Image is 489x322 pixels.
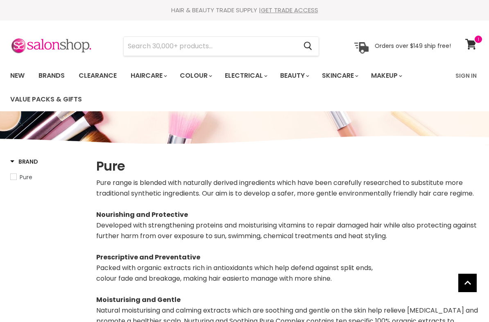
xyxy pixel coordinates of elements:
[297,37,319,56] button: Search
[10,173,86,182] a: Pure
[261,6,318,14] a: GET TRADE ACCESS
[365,67,407,84] a: Makeup
[274,67,314,84] a: Beauty
[96,252,200,262] strong: Prescriptive and Preventative
[32,67,71,84] a: Brands
[451,67,482,84] a: Sign In
[96,158,479,175] h1: Pure
[4,91,88,108] a: Value Packs & Gifts
[10,158,38,166] h3: Brand
[316,67,363,84] a: Skincare
[96,295,181,304] strong: Moisturising and Gentle
[96,210,188,219] strong: Nourishing and Protective
[219,67,272,84] a: Electrical
[125,67,172,84] a: Haircare
[375,42,451,50] p: Orders over $149 ship free!
[124,37,297,56] input: Search
[20,173,32,181] span: Pure
[123,36,319,56] form: Product
[72,67,123,84] a: Clearance
[4,67,31,84] a: New
[4,64,451,111] ul: Main menu
[174,67,217,84] a: Colour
